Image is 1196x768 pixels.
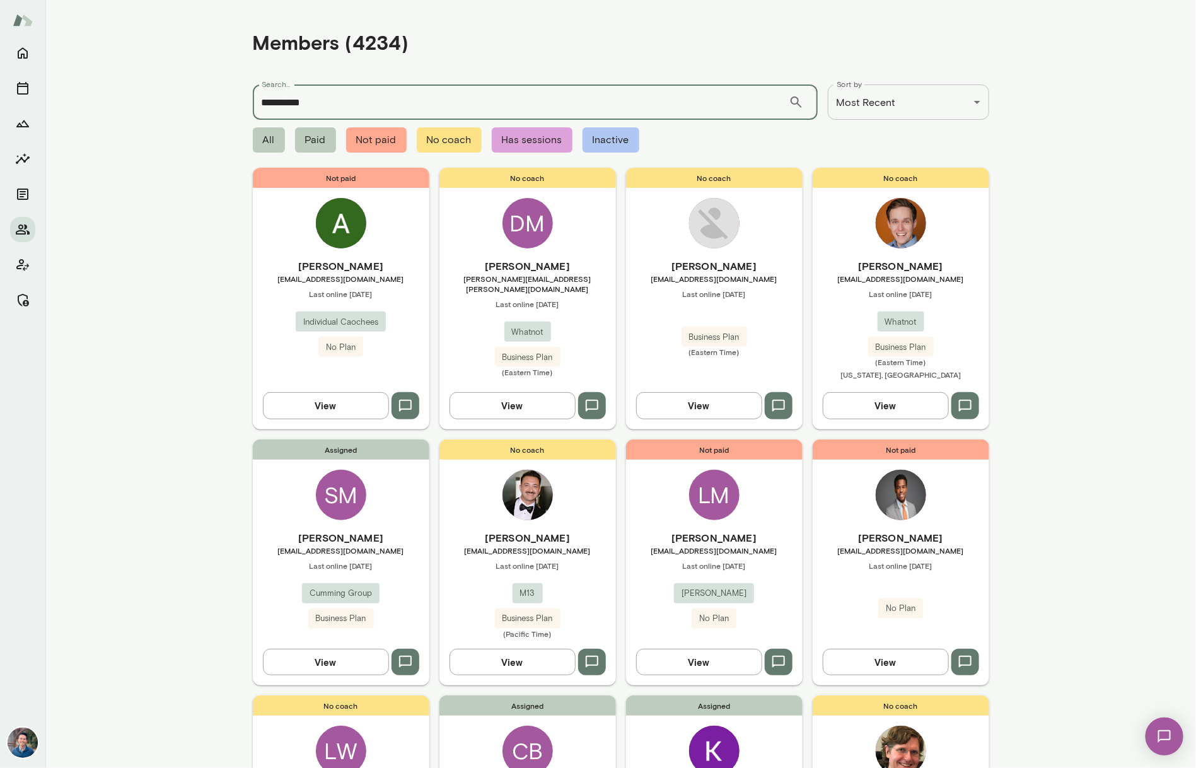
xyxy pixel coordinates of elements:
span: No coach [439,439,616,460]
span: Has sessions [492,127,572,153]
span: (Pacific Time) [439,629,616,639]
span: Last online [DATE] [253,289,429,299]
img: Alex Yu [8,728,38,758]
span: Last online [DATE] [626,561,803,571]
h6: [PERSON_NAME] [253,530,429,545]
span: Assigned [253,439,429,460]
img: Lizzy Russell [689,198,740,248]
span: Last online [DATE] [439,299,616,309]
button: Documents [10,182,35,207]
span: No coach [417,127,482,153]
button: View [263,392,389,419]
img: Analia Amante [316,198,366,248]
span: Last online [DATE] [626,289,803,299]
span: [EMAIL_ADDRESS][DOMAIN_NAME] [439,545,616,556]
h4: Members (4234) [253,30,409,54]
span: M13 [513,587,543,600]
h6: [PERSON_NAME] [253,259,429,274]
span: Last online [DATE] [813,561,989,571]
span: (Eastern Time) [626,347,803,357]
h6: [PERSON_NAME] [626,530,803,545]
img: Blake Morgan [876,198,926,248]
button: View [450,392,576,419]
span: [EMAIL_ADDRESS][DOMAIN_NAME] [626,545,803,556]
h6: [PERSON_NAME] [626,259,803,274]
button: View [636,392,762,419]
span: Business Plan [682,331,747,344]
div: SM [316,470,366,520]
label: Sort by [837,79,862,90]
button: View [823,649,949,675]
span: Last online [DATE] [813,289,989,299]
span: Paid [295,127,336,153]
span: Individual Caochees [296,316,386,329]
span: [EMAIL_ADDRESS][DOMAIN_NAME] [253,274,429,284]
span: No coach [813,695,989,716]
span: Assigned [439,695,616,716]
button: View [636,649,762,675]
span: [PERSON_NAME] [674,587,754,600]
span: [EMAIL_ADDRESS][DOMAIN_NAME] [813,274,989,284]
button: Home [10,40,35,66]
h6: [PERSON_NAME] [439,530,616,545]
button: View [823,392,949,419]
div: Most Recent [828,84,989,120]
img: Nigel Hammett [876,470,926,520]
button: View [263,649,389,675]
span: (Eastern Time) [813,357,989,367]
span: Not paid [626,439,803,460]
span: Assigned [626,695,803,716]
button: Growth Plan [10,111,35,136]
button: Members [10,217,35,242]
label: Search... [262,79,291,90]
span: All [253,127,285,153]
span: (Eastern Time) [439,367,616,377]
span: No Plan [318,341,363,354]
span: Whatnot [878,316,924,329]
h6: [PERSON_NAME] [813,259,989,274]
span: Not paid [253,168,429,188]
h6: [PERSON_NAME] [813,530,989,545]
span: [EMAIL_ADDRESS][DOMAIN_NAME] [253,545,429,556]
span: Not paid [346,127,407,153]
span: Business Plan [495,612,560,625]
button: Sessions [10,76,35,101]
span: Last online [DATE] [253,561,429,571]
button: Manage [10,288,35,313]
span: Last online [DATE] [439,561,616,571]
span: [US_STATE], [GEOGRAPHIC_DATA] [840,370,961,379]
span: Inactive [583,127,639,153]
span: Business Plan [495,351,560,364]
button: Insights [10,146,35,172]
span: [PERSON_NAME][EMAIL_ADDRESS][PERSON_NAME][DOMAIN_NAME] [439,274,616,294]
span: [EMAIL_ADDRESS][DOMAIN_NAME] [813,545,989,556]
span: No Plan [692,612,736,625]
span: [EMAIL_ADDRESS][DOMAIN_NAME] [626,274,803,284]
div: DM [502,198,553,248]
h6: [PERSON_NAME] [439,259,616,274]
span: No coach [626,168,803,188]
div: LM [689,470,740,520]
span: Whatnot [504,326,551,339]
span: Business Plan [868,341,934,354]
span: No coach [439,168,616,188]
span: Cumming Group [302,587,380,600]
span: No coach [253,695,429,716]
span: No coach [813,168,989,188]
span: No Plan [878,602,923,615]
span: Not paid [813,439,989,460]
img: Arbo Shah [502,470,553,520]
button: Client app [10,252,35,277]
span: Business Plan [308,612,374,625]
button: View [450,649,576,675]
img: Mento [13,8,33,32]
